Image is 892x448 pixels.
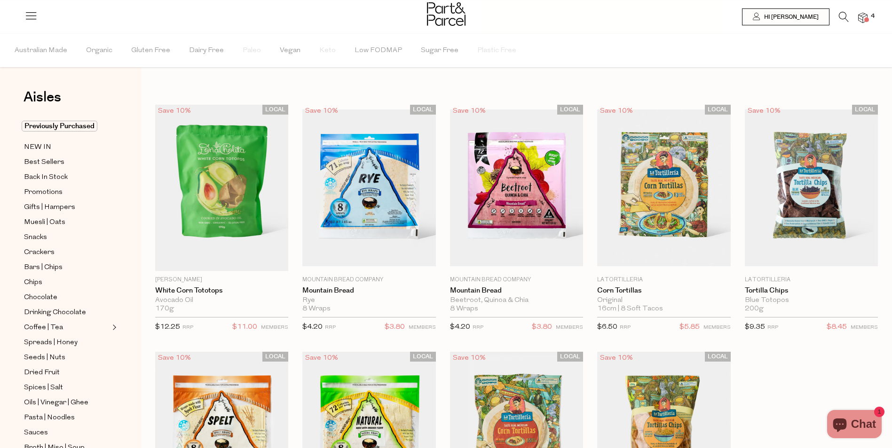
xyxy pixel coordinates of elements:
[473,325,483,330] small: RRP
[155,352,194,364] div: Save 10%
[532,321,552,333] span: $3.80
[155,105,288,271] img: White Corn Tototops
[767,325,778,330] small: RRP
[24,322,110,333] a: Coffee | Tea
[24,247,110,258] a: Crackers
[155,276,288,284] p: [PERSON_NAME]
[24,90,61,114] a: Aisles
[24,397,88,409] span: Oils | Vinegar | Ghee
[24,427,48,439] span: Sauces
[620,325,631,330] small: RRP
[232,321,257,333] span: $11.00
[410,352,436,362] span: LOCAL
[745,286,878,295] a: Tortilla Chips
[24,217,65,228] span: Muesli | Oats
[705,352,731,362] span: LOCAL
[597,276,730,284] p: La Tortilleria
[24,337,78,348] span: Spreads | Honey
[597,296,730,305] div: Original
[762,13,819,21] span: Hi [PERSON_NAME]
[24,292,57,303] span: Chocolate
[155,305,174,313] span: 170g
[24,352,110,363] a: Seeds | Nuts
[24,232,47,243] span: Snacks
[597,305,663,313] span: 16cm | 8 Soft Tacos
[745,105,783,117] div: Save 10%
[557,352,583,362] span: LOCAL
[24,157,64,168] span: Best Sellers
[24,352,65,363] span: Seeds | Nuts
[24,216,110,228] a: Muesli | Oats
[24,382,63,394] span: Spices | Salt
[24,337,110,348] a: Spreads | Honey
[24,382,110,394] a: Spices | Salt
[24,171,110,183] a: Back In Stock
[24,322,63,333] span: Coffee | Tea
[410,105,436,115] span: LOCAL
[745,296,878,305] div: Blue Totopos
[827,321,847,333] span: $8.45
[868,12,877,21] span: 4
[110,322,117,333] button: Expand/Collapse Coffee | Tea
[86,34,112,67] span: Organic
[319,34,336,67] span: Keto
[182,325,193,330] small: RRP
[24,156,110,168] a: Best Sellers
[705,105,731,115] span: LOCAL
[155,286,288,295] a: White Corn Tototops
[24,277,42,288] span: Chips
[24,141,110,153] a: NEW IN
[24,247,55,258] span: Crackers
[22,121,97,131] span: Previously Purchased
[427,2,466,26] img: Part&Parcel
[24,187,63,198] span: Promotions
[851,325,878,330] small: MEMBERS
[302,296,435,305] div: Rye
[302,352,341,364] div: Save 10%
[24,367,60,378] span: Dried Fruit
[477,34,516,67] span: Plastic Free
[597,286,730,295] a: Corn Tortillas
[450,286,583,295] a: Mountain Bread
[450,109,583,267] img: Mountain Bread
[155,105,194,117] div: Save 10%
[745,305,764,313] span: 200g
[325,325,336,330] small: RRP
[745,276,878,284] p: La Tortilleria
[24,277,110,288] a: Chips
[597,109,730,267] img: Corn Tortillas
[24,232,110,243] a: Snacks
[742,8,829,25] a: Hi [PERSON_NAME]
[858,13,868,23] a: 4
[302,286,435,295] a: Mountain Bread
[302,305,331,313] span: 8 Wraps
[824,410,884,440] inbox-online-store-chat: Shopify online store chat
[24,201,110,213] a: Gifts | Hampers
[261,325,288,330] small: MEMBERS
[189,34,224,67] span: Dairy Free
[243,34,261,67] span: Paleo
[24,412,110,424] a: Pasta | Noodles
[450,276,583,284] p: Mountain Bread Company
[597,105,636,117] div: Save 10%
[262,352,288,362] span: LOCAL
[155,296,288,305] div: Avocado Oil
[450,105,489,117] div: Save 10%
[24,142,51,153] span: NEW IN
[450,296,583,305] div: Beetroot, Quinoa & Chia
[24,307,110,318] a: Drinking Chocolate
[302,109,435,267] img: Mountain Bread
[355,34,402,67] span: Low FODMAP
[24,307,86,318] span: Drinking Chocolate
[597,352,636,364] div: Save 10%
[24,172,68,183] span: Back In Stock
[24,292,110,303] a: Chocolate
[421,34,458,67] span: Sugar Free
[24,262,110,273] a: Bars | Chips
[15,34,67,67] span: Australian Made
[155,324,180,331] span: $12.25
[557,105,583,115] span: LOCAL
[24,412,75,424] span: Pasta | Noodles
[302,105,341,117] div: Save 10%
[302,276,435,284] p: Mountain Bread Company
